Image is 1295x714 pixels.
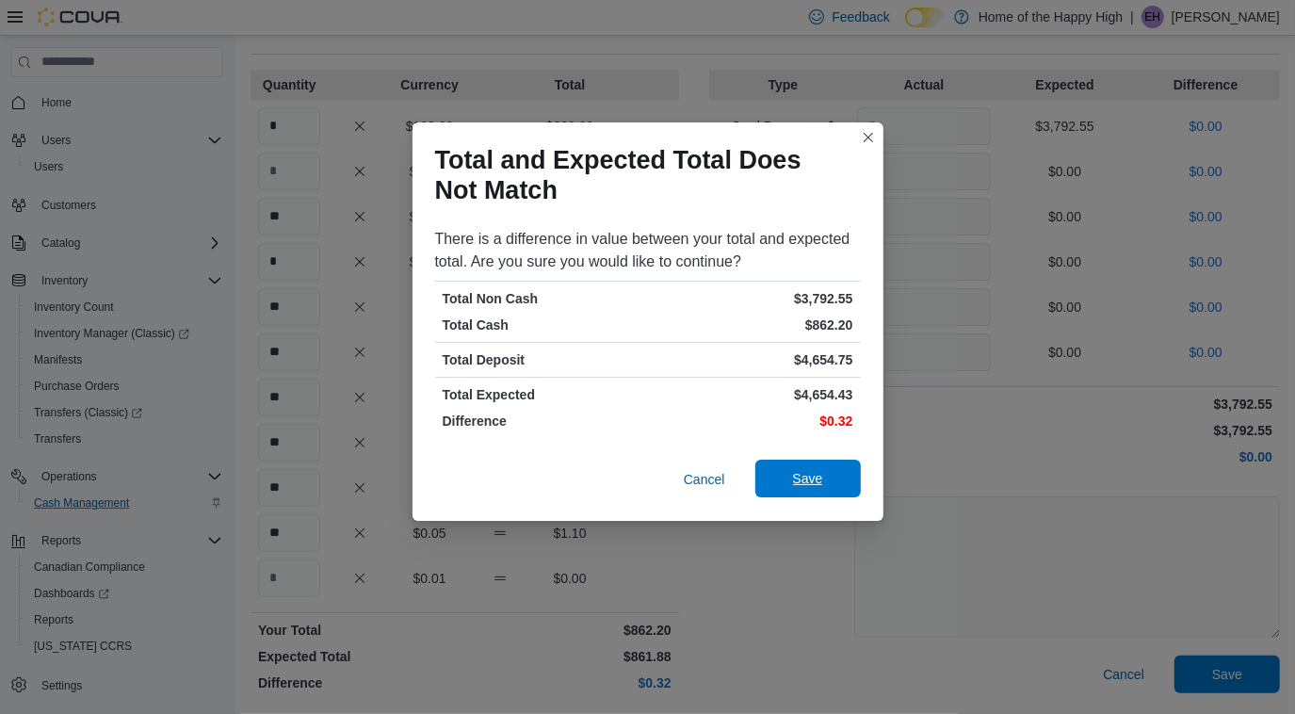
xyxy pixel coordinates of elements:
h1: Total and Expected Total Does Not Match [435,145,846,205]
p: Total Non Cash [443,289,644,308]
p: $862.20 [652,316,853,334]
p: Difference [443,412,644,430]
p: Total Deposit [443,350,644,369]
div: There is a difference in value between your total and expected total. Are you sure you would like... [435,228,861,273]
p: $4,654.75 [652,350,853,369]
p: $0.32 [652,412,853,430]
button: Closes this modal window [857,126,880,149]
span: Cancel [684,470,725,489]
p: Total Expected [443,385,644,404]
p: $4,654.43 [652,385,853,404]
span: Save [793,469,823,488]
button: Save [755,460,861,497]
p: $3,792.55 [652,289,853,308]
button: Cancel [676,461,733,498]
p: Total Cash [443,316,644,334]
